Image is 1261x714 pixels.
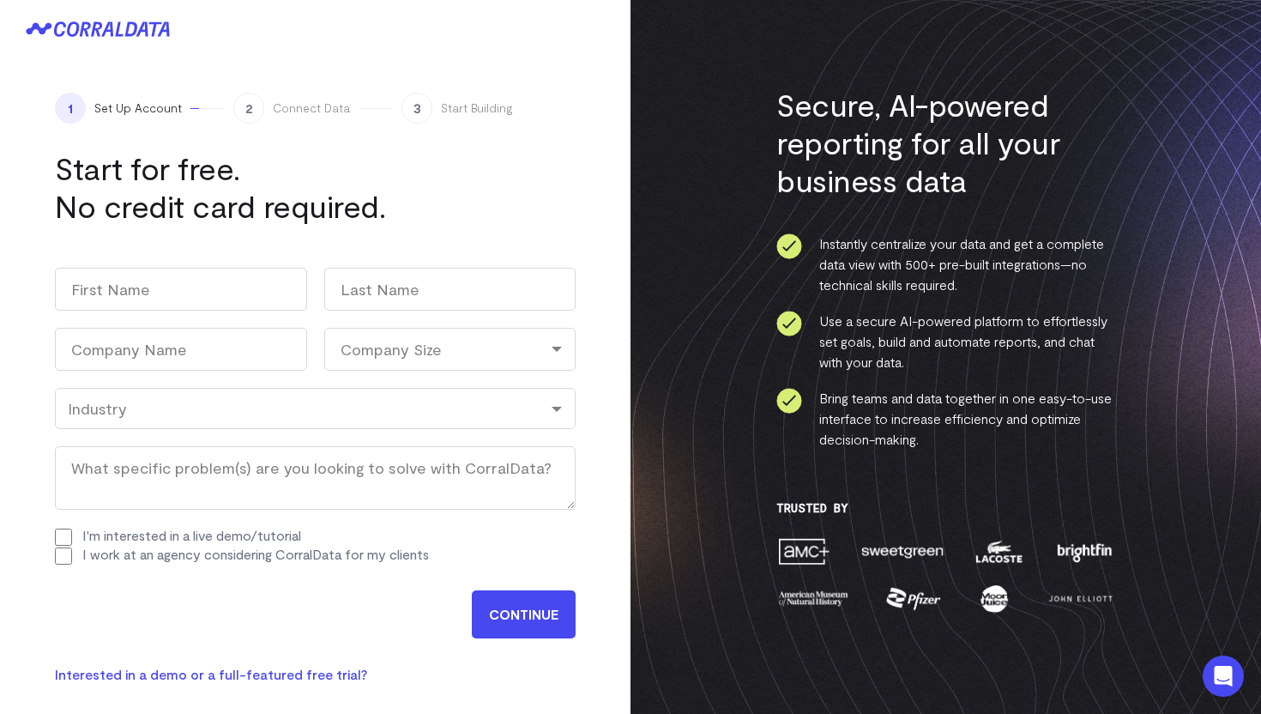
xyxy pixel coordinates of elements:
span: Start Building [441,100,513,117]
span: 1 [55,93,86,124]
div: Open Intercom Messenger [1203,656,1244,697]
span: 2 [233,93,264,124]
div: Industry [68,399,563,418]
span: Set Up Account [94,100,182,117]
h1: Start for free. No credit card required. [55,149,501,225]
input: Last Name [324,268,576,311]
input: First Name [55,268,307,311]
li: Bring teams and data together in one easy-to-use interface to increase efficiency and optimize de... [776,388,1115,450]
label: I'm interested in a live demo/tutorial [82,527,301,543]
div: Company Size [324,328,576,371]
label: I work at an agency considering CorralData for my clients [82,546,429,562]
h3: Trusted By [776,501,1115,515]
input: CONTINUE [472,590,576,638]
li: Use a secure AI-powered platform to effortlessly set goals, build and automate reports, and chat ... [776,311,1115,372]
span: Connect Data [273,100,350,117]
h3: Secure, AI-powered reporting for all your business data [776,86,1115,199]
li: Instantly centralize your data and get a complete data view with 500+ pre-built integrations—no t... [776,233,1115,295]
span: 3 [401,93,432,124]
a: Interested in a demo or a full-featured free trial? [55,666,367,682]
input: Company Name [55,328,307,371]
